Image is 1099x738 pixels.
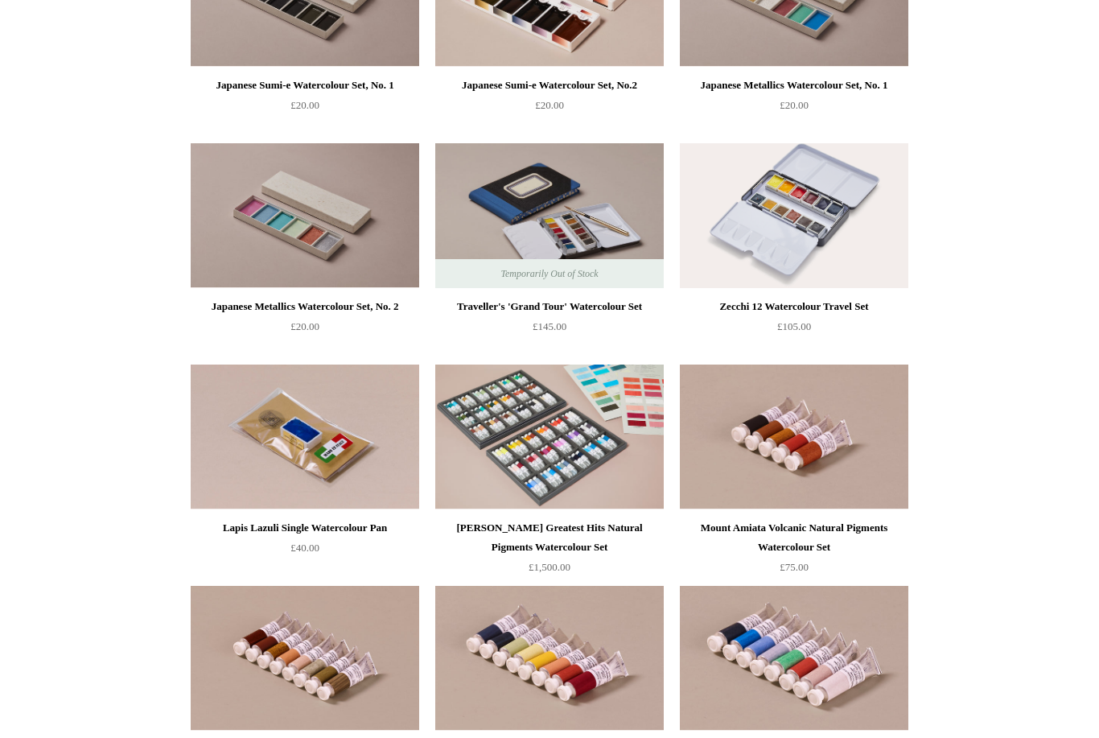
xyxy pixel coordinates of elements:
a: Mount Amiata Volcanic Natural Pigments Watercolour Set £75.00 [680,518,908,584]
a: Lapis Lazuli Single Watercolour Pan Lapis Lazuli Single Watercolour Pan [191,365,419,509]
span: £1,500.00 [529,561,570,573]
div: Japanese Metallics Watercolour Set, No. 1 [684,76,904,95]
a: Zecchi 12 Watercolour Travel Set £105.00 [680,297,908,363]
div: Zecchi 12 Watercolour Travel Set [684,297,904,316]
img: Mineral Origin Natural Pigments Watercolour Set [680,586,908,731]
img: British Earth Natural Pigments Watercolour Set [191,586,419,731]
a: Japanese Metallics Watercolour Set, No. 1 £20.00 [680,76,908,142]
a: Plant Origin Natural Pigments Watercolour Set Plant Origin Natural Pigments Watercolour Set [435,586,664,731]
img: Plant Origin Natural Pigments Watercolour Set [435,586,664,731]
span: £20.00 [290,99,319,111]
a: Wallace Seymour Greatest Hits Natural Pigments Watercolour Set Wallace Seymour Greatest Hits Natu... [435,365,664,509]
a: Traveller's 'Grand Tour' Watercolour Set Traveller's 'Grand Tour' Watercolour Set Temporarily Out... [435,143,664,288]
div: Japanese Sumi-e Watercolour Set, No. 1 [195,76,415,95]
a: [PERSON_NAME] Greatest Hits Natural Pigments Watercolour Set £1,500.00 [435,518,664,584]
span: £20.00 [535,99,564,111]
div: [PERSON_NAME] Greatest Hits Natural Pigments Watercolour Set [439,518,660,557]
a: Traveller's 'Grand Tour' Watercolour Set £145.00 [435,297,664,363]
div: Traveller's 'Grand Tour' Watercolour Set [439,297,660,316]
a: British Earth Natural Pigments Watercolour Set British Earth Natural Pigments Watercolour Set [191,586,419,731]
div: Lapis Lazuli Single Watercolour Pan [195,518,415,538]
span: £40.00 [290,542,319,554]
a: Japanese Sumi-e Watercolour Set, No. 1 £20.00 [191,76,419,142]
img: Zecchi 12 Watercolour Travel Set [680,143,908,288]
span: £20.00 [290,320,319,332]
a: Lapis Lazuli Single Watercolour Pan £40.00 [191,518,419,584]
a: Mount Amiata Volcanic Natural Pigments Watercolour Set Mount Amiata Volcanic Natural Pigments Wat... [680,365,908,509]
img: Traveller's 'Grand Tour' Watercolour Set [435,143,664,288]
a: Japanese Metallics Watercolour Set, No. 2 £20.00 [191,297,419,363]
div: Japanese Metallics Watercolour Set, No. 2 [195,297,415,316]
span: £105.00 [777,320,811,332]
a: Japanese Metallics Watercolour Set, No. 2 Japanese Metallics Watercolour Set, No. 2 [191,143,419,288]
a: Mineral Origin Natural Pigments Watercolour Set Mineral Origin Natural Pigments Watercolour Set [680,586,908,731]
a: Japanese Sumi-e Watercolour Set, No.2 £20.00 [435,76,664,142]
span: Temporarily Out of Stock [484,259,614,288]
img: Mount Amiata Volcanic Natural Pigments Watercolour Set [680,365,908,509]
a: Zecchi 12 Watercolour Travel Set Zecchi 12 Watercolour Travel Set [680,143,908,288]
img: Lapis Lazuli Single Watercolour Pan [191,365,419,509]
img: Japanese Metallics Watercolour Set, No. 2 [191,143,419,288]
span: £145.00 [533,320,566,332]
div: Japanese Sumi-e Watercolour Set, No.2 [439,76,660,95]
div: Mount Amiata Volcanic Natural Pigments Watercolour Set [684,518,904,557]
span: £75.00 [780,561,809,573]
img: Wallace Seymour Greatest Hits Natural Pigments Watercolour Set [435,365,664,509]
span: £20.00 [780,99,809,111]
